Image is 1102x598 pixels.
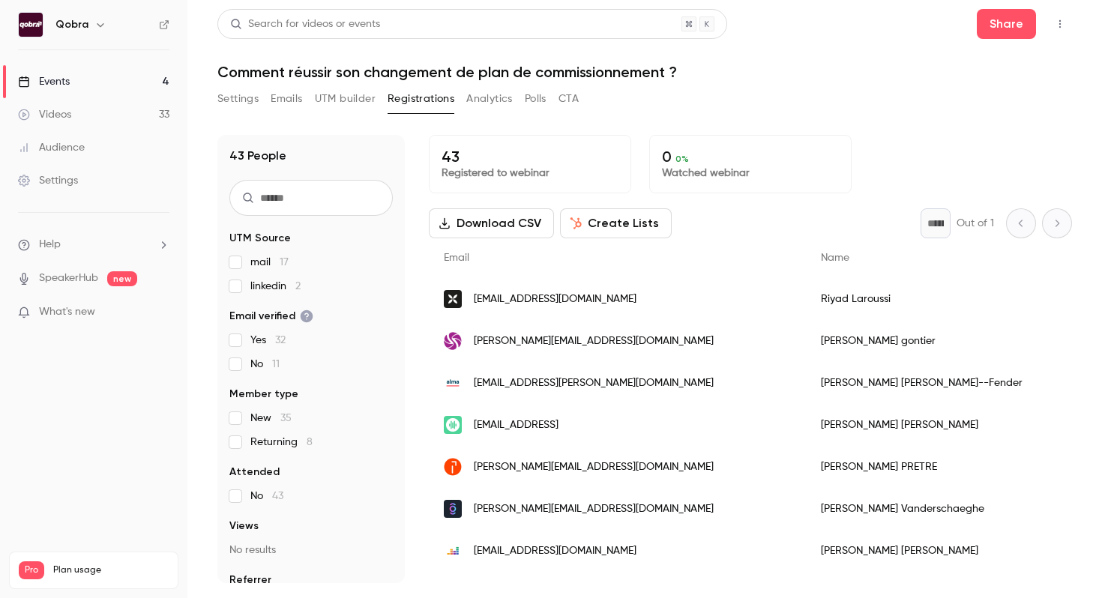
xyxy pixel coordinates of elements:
[229,465,280,480] span: Attended
[107,271,137,286] span: new
[977,9,1036,39] button: Share
[444,458,462,476] img: quadient.com
[53,564,169,576] span: Plan usage
[272,491,283,501] span: 43
[474,375,714,391] span: [EMAIL_ADDRESS][PERSON_NAME][DOMAIN_NAME]
[230,16,380,32] div: Search for videos or events
[18,237,169,253] li: help-dropdown-opener
[271,87,302,111] button: Emails
[229,387,298,402] span: Member type
[444,374,462,392] img: getalma.eu
[474,333,714,349] span: [PERSON_NAME][EMAIL_ADDRESS][DOMAIN_NAME]
[474,417,558,433] span: [EMAIL_ADDRESS]
[229,147,286,165] h1: 43 People
[560,208,672,238] button: Create Lists
[55,17,88,32] h6: Qobra
[525,87,547,111] button: Polls
[229,573,271,588] span: Referrer
[250,489,283,504] span: No
[250,279,301,294] span: linkedin
[217,63,1072,81] h1: Comment réussir son changement de plan de commissionnement ?
[466,87,513,111] button: Analytics
[19,13,43,37] img: Qobra
[18,173,78,188] div: Settings
[280,413,292,423] span: 35
[18,74,70,89] div: Events
[806,278,1073,320] div: Riyad Laroussi
[275,335,286,345] span: 32
[39,271,98,286] a: SpeakerHub
[388,87,454,111] button: Registrations
[662,148,839,166] p: 0
[250,357,280,372] span: No
[315,87,376,111] button: UTM builder
[444,500,462,518] img: getclone.io
[444,253,469,263] span: Email
[957,216,994,231] p: Out of 1
[250,411,292,426] span: New
[444,542,462,560] img: deezer.com
[280,257,289,268] span: 17
[39,237,61,253] span: Help
[806,488,1073,530] div: [PERSON_NAME] Vanderschaeghe
[474,501,714,517] span: [PERSON_NAME][EMAIL_ADDRESS][DOMAIN_NAME]
[39,304,95,320] span: What's new
[272,359,280,369] span: 11
[250,435,313,450] span: Returning
[442,148,618,166] p: 43
[295,281,301,292] span: 2
[444,332,462,350] img: stoik.io
[18,140,85,155] div: Audience
[662,166,839,181] p: Watched webinar
[558,87,579,111] button: CTA
[229,231,291,246] span: UTM Source
[806,446,1073,488] div: [PERSON_NAME] PRETRE
[806,530,1073,572] div: [PERSON_NAME] [PERSON_NAME]
[250,255,289,270] span: mail
[229,309,313,324] span: Email verified
[474,292,636,307] span: [EMAIL_ADDRESS][DOMAIN_NAME]
[474,543,636,559] span: [EMAIL_ADDRESS][DOMAIN_NAME]
[229,519,259,534] span: Views
[18,107,71,122] div: Videos
[429,208,554,238] button: Download CSV
[444,290,462,308] img: qonto.com
[806,404,1073,446] div: [PERSON_NAME] [PERSON_NAME]
[307,437,313,447] span: 8
[675,154,689,164] span: 0 %
[229,543,393,558] p: No results
[442,166,618,181] p: Registered to webinar
[217,87,259,111] button: Settings
[151,306,169,319] iframe: Noticeable Trigger
[474,459,714,475] span: [PERSON_NAME][EMAIL_ADDRESS][DOMAIN_NAME]
[821,253,849,263] span: Name
[19,561,44,579] span: Pro
[444,416,462,434] img: modjo.ai
[250,333,286,348] span: Yes
[806,320,1073,362] div: [PERSON_NAME] gontier
[806,362,1073,404] div: [PERSON_NAME] [PERSON_NAME]--Fender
